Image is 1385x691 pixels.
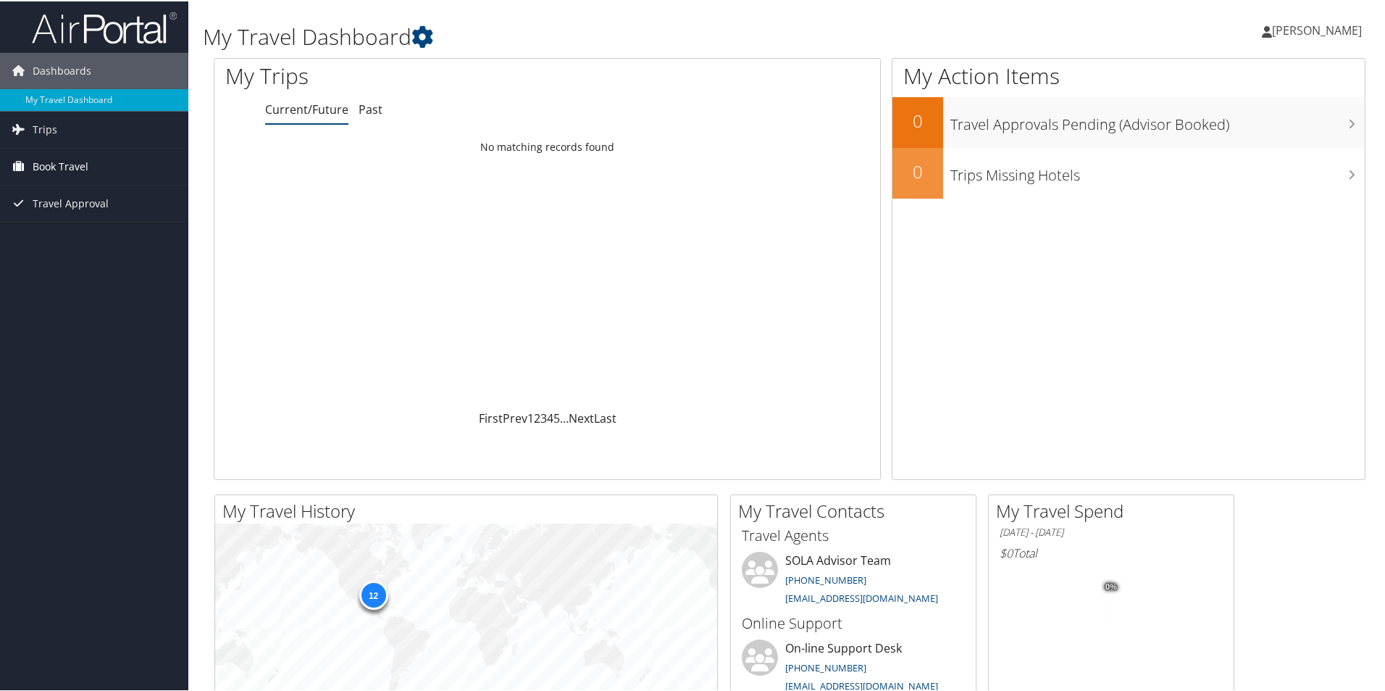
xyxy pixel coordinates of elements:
td: No matching records found [214,133,880,159]
div: 12 [359,579,388,608]
img: airportal-logo.png [32,9,177,44]
h3: Online Support [742,612,965,632]
a: 0Travel Approvals Pending (Advisor Booked) [892,96,1365,146]
span: [PERSON_NAME] [1272,21,1362,37]
li: SOLA Advisor Team [735,550,972,610]
h1: My Action Items [892,59,1365,90]
a: Next [569,409,594,425]
tspan: 0% [1105,582,1117,590]
a: [PERSON_NAME] [1262,7,1376,51]
a: 5 [553,409,560,425]
a: Prev [503,409,527,425]
a: 4 [547,409,553,425]
span: … [560,409,569,425]
h1: My Trips [225,59,592,90]
a: 1 [527,409,534,425]
a: Last [594,409,616,425]
a: 3 [540,409,547,425]
a: [EMAIL_ADDRESS][DOMAIN_NAME] [785,678,938,691]
span: Dashboards [33,51,91,88]
a: Current/Future [265,100,348,116]
a: [EMAIL_ADDRESS][DOMAIN_NAME] [785,590,938,603]
a: [PHONE_NUMBER] [785,660,866,673]
h3: Trips Missing Hotels [950,157,1365,184]
h2: My Travel Spend [996,497,1234,522]
a: First [479,409,503,425]
h1: My Travel Dashboard [203,20,985,51]
h3: Travel Approvals Pending (Advisor Booked) [950,106,1365,133]
h2: My Travel Contacts [738,497,976,522]
h6: [DATE] - [DATE] [1000,524,1223,538]
a: [PHONE_NUMBER] [785,572,866,585]
span: $0 [1000,544,1013,560]
a: 0Trips Missing Hotels [892,146,1365,197]
span: Trips [33,110,57,146]
span: Travel Approval [33,184,109,220]
h2: 0 [892,107,943,132]
h6: Total [1000,544,1223,560]
h2: 0 [892,158,943,183]
h3: Travel Agents [742,524,965,545]
a: Past [359,100,382,116]
h2: My Travel History [222,497,717,522]
span: Book Travel [33,147,88,183]
a: 2 [534,409,540,425]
